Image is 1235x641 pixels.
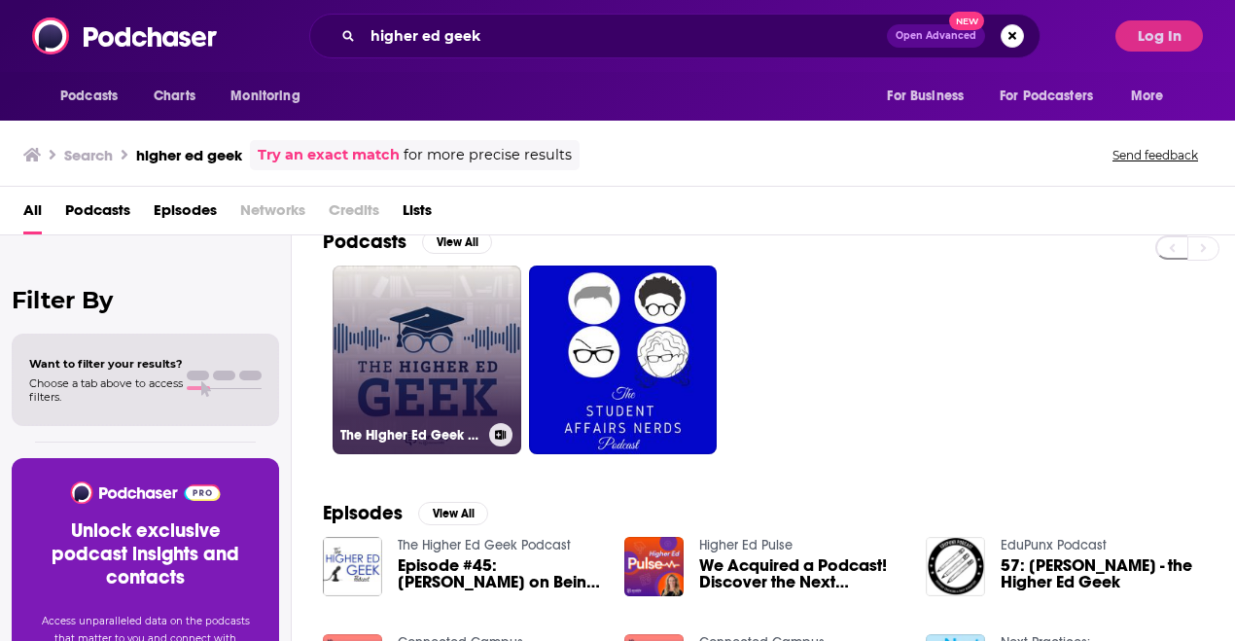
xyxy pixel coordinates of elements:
[1001,557,1204,590] a: 57: Dustin Ramsdell - the Higher Ed Geek
[896,31,976,41] span: Open Advanced
[1117,78,1188,115] button: open menu
[699,557,902,590] a: We Acquired a Podcast! Discover the Next Chapter of The Higher Ed Geek Podcast
[1001,557,1204,590] span: 57: [PERSON_NAME] - the Higher Ed Geek
[404,144,572,166] span: for more precise results
[422,231,492,254] button: View All
[154,83,195,110] span: Charts
[323,230,406,254] h2: Podcasts
[887,83,964,110] span: For Business
[141,78,207,115] a: Charts
[403,195,432,234] a: Lists
[60,83,118,110] span: Podcasts
[340,427,481,444] h3: The Higher Ed Geek Podcast
[1001,537,1107,553] a: EduPunx Podcast
[29,376,183,404] span: Choose a tab above to access filters.
[47,78,143,115] button: open menu
[418,502,488,525] button: View All
[987,78,1121,115] button: open menu
[1107,147,1204,163] button: Send feedback
[136,146,242,164] h3: higher ed geek
[398,557,601,590] a: Episode #45: Brandon Langford on Being Another Higher Ed Geek
[23,195,42,234] a: All
[35,519,256,589] h3: Unlock exclusive podcast insights and contacts
[230,83,300,110] span: Monitoring
[12,286,279,314] h2: Filter By
[1115,20,1203,52] button: Log In
[323,501,403,525] h2: Episodes
[65,195,130,234] a: Podcasts
[398,537,571,553] a: The Higher Ed Geek Podcast
[1000,83,1093,110] span: For Podcasters
[398,557,601,590] span: Episode #45: [PERSON_NAME] on Being Another Higher Ed Geek
[29,357,183,371] span: Want to filter your results?
[69,481,222,504] img: Podchaser - Follow, Share and Rate Podcasts
[949,12,984,30] span: New
[323,537,382,596] img: Episode #45: Brandon Langford on Being Another Higher Ed Geek
[309,14,1041,58] div: Search podcasts, credits, & more...
[64,146,113,164] h3: Search
[926,537,985,596] img: 57: Dustin Ramsdell - the Higher Ed Geek
[887,24,985,48] button: Open AdvancedNew
[624,537,684,596] img: We Acquired a Podcast! Discover the Next Chapter of The Higher Ed Geek Podcast
[217,78,325,115] button: open menu
[240,195,305,234] span: Networks
[258,144,400,166] a: Try an exact match
[873,78,988,115] button: open menu
[323,230,492,254] a: PodcastsView All
[329,195,379,234] span: Credits
[323,501,488,525] a: EpisodesView All
[333,266,521,454] a: The Higher Ed Geek Podcast
[363,20,887,52] input: Search podcasts, credits, & more...
[32,18,219,54] img: Podchaser - Follow, Share and Rate Podcasts
[1131,83,1164,110] span: More
[154,195,217,234] a: Episodes
[699,537,793,553] a: Higher Ed Pulse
